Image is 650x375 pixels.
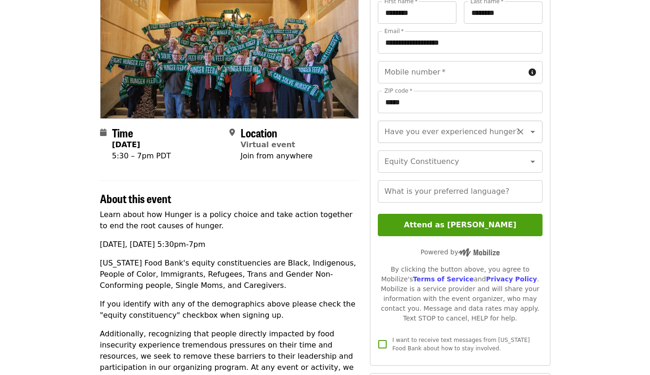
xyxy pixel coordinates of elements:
[378,214,542,236] button: Attend as [PERSON_NAME]
[378,91,542,113] input: ZIP code
[100,128,107,137] i: calendar icon
[112,124,133,141] span: Time
[413,275,474,283] a: Terms of Service
[514,125,527,138] button: Clear
[100,190,171,206] span: About this event
[526,125,539,138] button: Open
[241,124,277,141] span: Location
[378,1,456,24] input: First name
[229,128,235,137] i: map-marker-alt icon
[384,28,404,34] label: Email
[392,337,529,352] span: I want to receive text messages from [US_STATE] Food Bank about how to stay involved.
[112,140,141,149] strong: [DATE]
[526,155,539,168] button: Open
[241,140,295,149] a: Virtual event
[112,150,171,162] div: 5:30 – 7pm PDT
[100,209,359,232] p: Learn about how Hunger is a policy choice and take action together to end the root causes of hunger.
[100,299,359,321] p: If you identify with any of the demographics above please check the "equity constituency" checkbo...
[100,258,359,291] p: [US_STATE] Food Bank's equity constituencies are Black, Indigenous, People of Color, Immigrants, ...
[421,248,500,256] span: Powered by
[464,1,543,24] input: Last name
[378,31,542,54] input: Email
[458,248,500,257] img: Powered by Mobilize
[378,265,542,323] div: By clicking the button above, you agree to Mobilize's and . Mobilize is a service provider and wi...
[100,239,359,250] p: [DATE], [DATE] 5:30pm-7pm
[378,61,524,83] input: Mobile number
[384,88,412,94] label: ZIP code
[486,275,537,283] a: Privacy Policy
[378,180,542,203] input: What is your preferred language?
[529,68,536,77] i: circle-info icon
[241,151,313,160] span: Join from anywhere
